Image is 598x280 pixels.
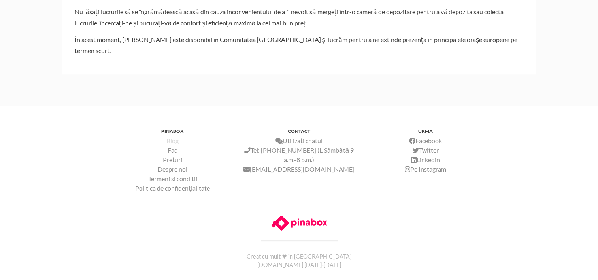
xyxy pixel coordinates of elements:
h3: PINABOX [109,128,236,134]
h3: URMA [362,128,489,134]
a: Termeni si conditii [148,175,197,182]
a: Utilizați chatul [275,137,323,144]
a: Faq [168,146,178,154]
a: Despre noi [158,165,187,173]
p: Creat cu mult ♥ în [GEOGRAPHIC_DATA] [200,252,399,261]
iframe: Chat Widget [456,179,598,280]
a: [EMAIL_ADDRESS][DOMAIN_NAME] [243,165,355,173]
a: Blog [166,137,179,144]
h3: CONTACT [236,128,362,134]
p: Nu lăsați lucrurile să se îngrămădească acasă din cauza inconvenientului de a fi nevoit să mergeț... [75,6,524,28]
a: Politica de confidențialitate [135,184,210,192]
a: Linkedin [411,156,440,163]
a: Prețuri [163,156,182,163]
p: În acest moment, [PERSON_NAME] este disponibil în Comunitatea [GEOGRAPHIC_DATA] și lucrăm pentru ... [75,34,524,56]
a: Facebook [409,137,442,144]
p: [DOMAIN_NAME] [DATE]-[DATE] [200,261,399,269]
a: Pe Instagram [405,165,446,173]
a: Twitter [413,146,439,154]
a: Tel: [PHONE_NUMBER] (L-Sâmbătă 9 a.m.-8 p.m.) [244,146,354,163]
